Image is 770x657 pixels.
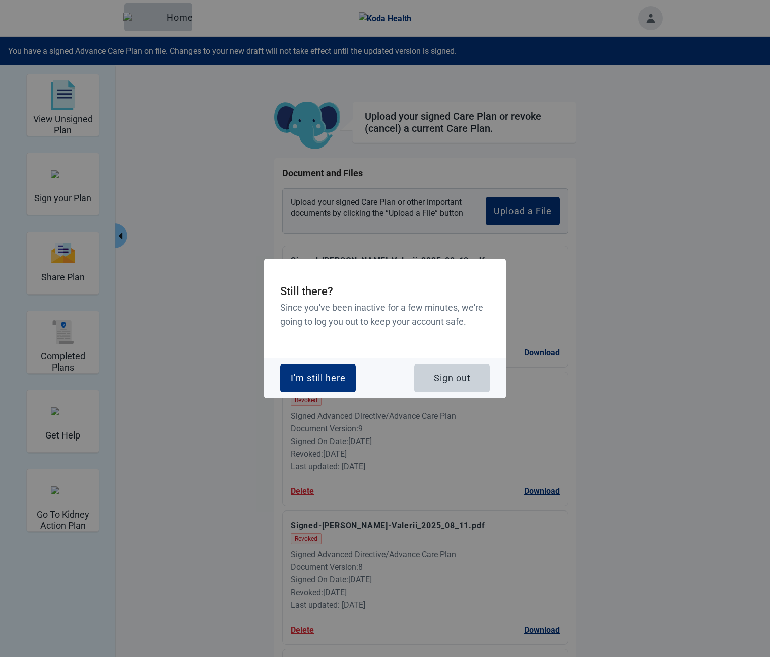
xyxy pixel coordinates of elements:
button: Sign out [414,364,490,392]
h3: Since you've been inactive for a few minutes, we're going to log you out to keep your account safe. [280,301,490,329]
div: I'm still here [291,373,346,383]
h2: Still there? [280,283,490,301]
button: I'm still here [280,364,356,392]
div: Sign out [434,373,471,383]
